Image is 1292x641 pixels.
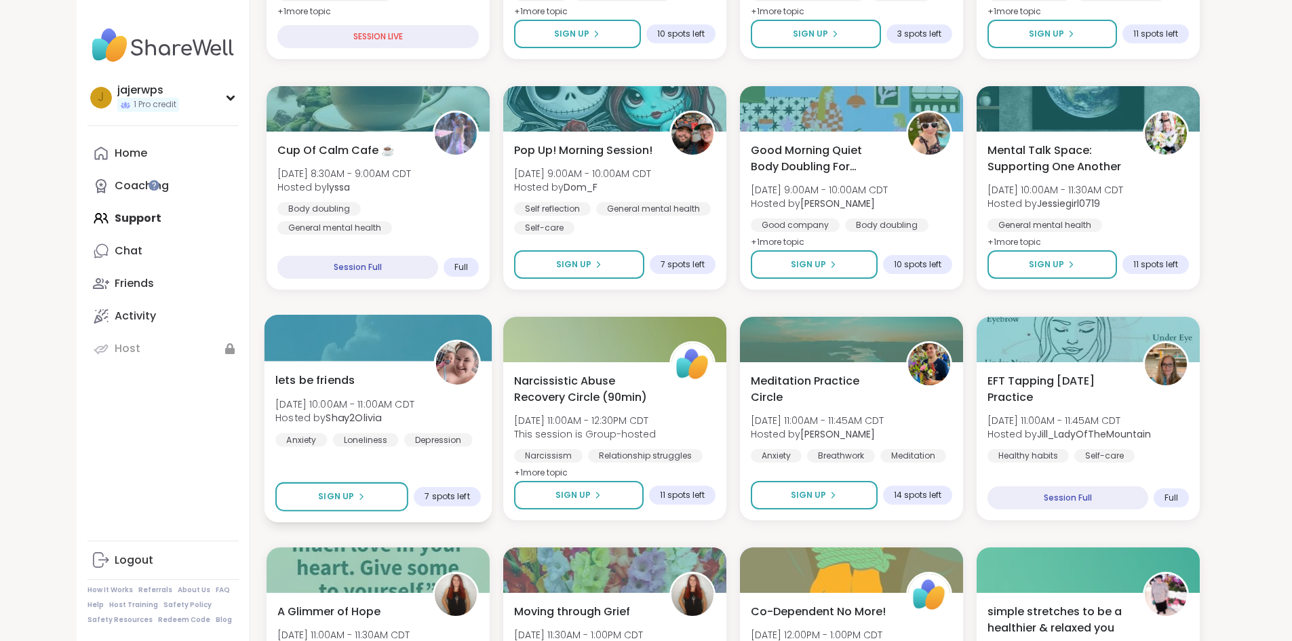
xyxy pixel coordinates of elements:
[880,449,946,463] div: Meditation
[115,244,142,258] div: Chat
[751,250,878,279] button: Sign Up
[1164,492,1178,503] span: Full
[514,250,644,279] button: Sign Up
[751,183,888,197] span: [DATE] 9:00AM - 10:00AM CDT
[115,553,153,568] div: Logout
[588,449,703,463] div: Relationship struggles
[134,99,176,111] span: 1 Pro credit
[987,373,1128,406] span: EFT Tapping [DATE] Practice
[115,309,156,324] div: Activity
[908,343,950,385] img: Nicholas
[987,218,1102,232] div: General mental health
[149,180,159,191] iframe: Spotlight
[327,180,350,194] b: lyssa
[275,411,414,425] span: Hosted by
[277,221,392,235] div: General mental health
[987,197,1123,210] span: Hosted by
[98,89,104,106] span: j
[87,544,239,577] a: Logout
[1145,113,1187,155] img: Jessiegirl0719
[564,180,598,194] b: Dom_F
[751,373,891,406] span: Meditation Practice Circle
[435,342,478,385] img: Shay2Olivia
[275,482,408,511] button: Sign Up
[800,197,875,210] b: [PERSON_NAME]
[1029,28,1064,40] span: Sign Up
[1037,427,1151,441] b: Jill_LadyOfTheMountain
[1037,197,1100,210] b: Jessiegirl0719
[751,20,881,48] button: Sign Up
[275,372,355,388] span: lets be friends
[514,373,654,406] span: Narcissistic Abuse Recovery Circle (90min)
[751,449,802,463] div: Anxiety
[158,615,210,625] a: Redeem Code
[908,113,950,155] img: Adrienne_QueenOfTheDawn
[556,258,591,271] span: Sign Up
[514,449,583,463] div: Narcissism
[87,600,104,610] a: Help
[115,178,169,193] div: Coaching
[987,142,1128,175] span: Mental Talk Space: Supporting One Another
[514,481,644,509] button: Sign Up
[115,276,154,291] div: Friends
[1145,574,1187,616] img: Recovery
[277,604,380,620] span: A Glimmer of Hope
[897,28,941,39] span: 3 spots left
[514,604,630,620] span: Moving through Grief
[1029,258,1064,271] span: Sign Up
[425,491,469,502] span: 7 spots left
[115,341,140,356] div: Host
[117,83,179,98] div: jajerwps
[514,167,651,180] span: [DATE] 9:00AM - 10:00AM CDT
[115,146,147,161] div: Home
[596,202,711,216] div: General mental health
[987,20,1117,48] button: Sign Up
[987,250,1117,279] button: Sign Up
[514,427,656,441] span: This session is Group-hosted
[514,20,641,48] button: Sign Up
[751,197,888,210] span: Hosted by
[163,600,212,610] a: Safety Policy
[87,137,239,170] a: Home
[908,574,950,616] img: ShareWell
[791,489,826,501] span: Sign Up
[671,113,713,155] img: Dom_F
[751,481,878,509] button: Sign Up
[277,167,411,180] span: [DATE] 8:30AM - 9:00AM CDT
[751,218,840,232] div: Good company
[751,427,884,441] span: Hosted by
[87,170,239,202] a: Coaching
[216,615,232,625] a: Blog
[87,22,239,69] img: ShareWell Nav Logo
[987,604,1128,636] span: simple stretches to be a healthier & relaxed you
[1133,28,1178,39] span: 11 spots left
[987,414,1151,427] span: [DATE] 11:00AM - 11:45AM CDT
[514,202,591,216] div: Self reflection
[332,433,398,446] div: Loneliness
[514,180,651,194] span: Hosted by
[987,449,1069,463] div: Healthy habits
[514,142,652,159] span: Pop Up! Morning Session!
[87,615,153,625] a: Safety Resources
[894,259,941,270] span: 10 spots left
[671,574,713,616] img: SarahR83
[661,259,705,270] span: 7 spots left
[87,267,239,300] a: Friends
[793,28,828,40] span: Sign Up
[1145,343,1187,385] img: Jill_LadyOfTheMountain
[277,256,438,279] div: Session Full
[87,585,133,595] a: How It Works
[514,221,574,235] div: Self-care
[216,585,230,595] a: FAQ
[987,427,1151,441] span: Hosted by
[555,489,591,501] span: Sign Up
[987,486,1148,509] div: Session Full
[807,449,875,463] div: Breathwork
[800,427,875,441] b: [PERSON_NAME]
[109,600,158,610] a: Host Training
[751,142,891,175] span: Good Morning Quiet Body Doubling For Productivity
[1133,259,1178,270] span: 11 spots left
[326,411,381,425] b: Shay2Olivia
[554,28,589,40] span: Sign Up
[277,202,361,216] div: Body doubling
